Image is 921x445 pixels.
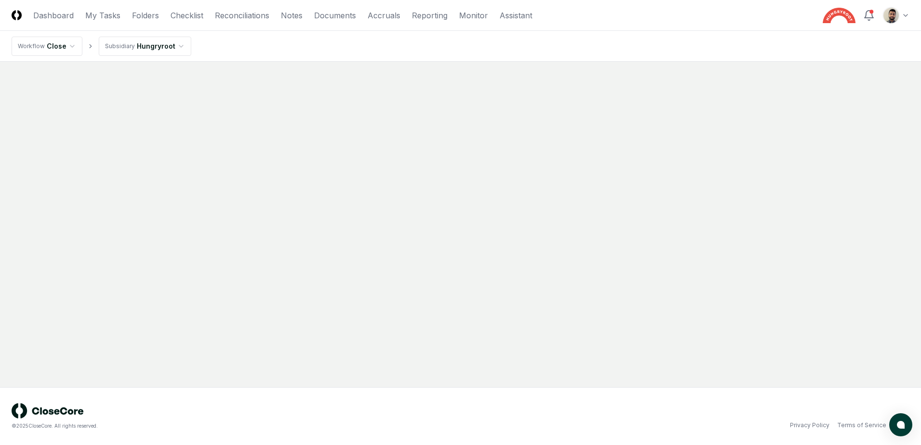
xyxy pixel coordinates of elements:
img: logo [12,403,84,419]
div: Workflow [18,42,45,51]
img: Logo [12,10,22,20]
a: Checklist [171,10,203,21]
a: Monitor [459,10,488,21]
a: Terms of Service [837,421,886,430]
a: Accruals [368,10,400,21]
div: Subsidiary [105,42,135,51]
a: Reconciliations [215,10,269,21]
img: Hungryroot logo [823,8,855,23]
button: atlas-launcher [889,413,912,436]
a: Notes [281,10,303,21]
a: Documents [314,10,356,21]
a: Assistant [500,10,532,21]
nav: breadcrumb [12,37,191,56]
a: Privacy Policy [790,421,829,430]
img: d09822cc-9b6d-4858-8d66-9570c114c672_214030b4-299a-48fd-ad93-fc7c7aef54c6.png [883,8,899,23]
a: My Tasks [85,10,120,21]
a: Reporting [412,10,447,21]
div: © 2025 CloseCore. All rights reserved. [12,422,460,430]
a: Dashboard [33,10,74,21]
a: Folders [132,10,159,21]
